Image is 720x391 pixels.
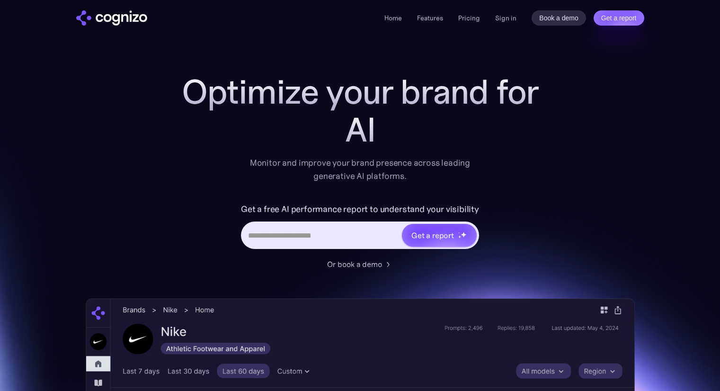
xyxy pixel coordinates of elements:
[76,10,147,26] a: home
[171,73,550,111] h1: Optimize your brand for
[384,14,402,22] a: Home
[532,10,586,26] a: Book a demo
[461,231,467,238] img: star
[594,10,644,26] a: Get a report
[495,12,516,24] a: Sign in
[458,235,462,239] img: star
[401,223,478,248] a: Get a reportstarstarstar
[411,230,454,241] div: Get a report
[327,258,382,270] div: Or book a demo
[76,10,147,26] img: cognizo logo
[241,202,479,254] form: Hero URL Input Form
[244,156,477,183] div: Monitor and improve your brand presence across leading generative AI platforms.
[241,202,479,217] label: Get a free AI performance report to understand your visibility
[327,258,393,270] a: Or book a demo
[458,14,480,22] a: Pricing
[458,232,460,233] img: star
[417,14,443,22] a: Features
[171,111,550,149] div: AI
